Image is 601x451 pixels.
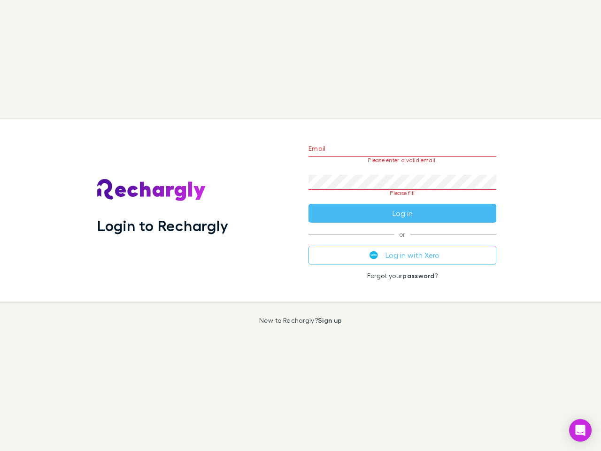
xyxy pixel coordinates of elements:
button: Log in with Xero [308,246,496,264]
p: New to Rechargly? [259,317,342,324]
h1: Login to Rechargly [97,217,228,234]
p: Please enter a valid email. [308,157,496,163]
img: Rechargly's Logo [97,179,206,202]
a: Sign up [318,316,342,324]
a: password [402,272,434,280]
p: Please fill [308,190,496,196]
img: Xero's logo [370,251,378,259]
button: Log in [308,204,496,223]
div: Open Intercom Messenger [569,419,592,442]
p: Forgot your ? [308,272,496,280]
